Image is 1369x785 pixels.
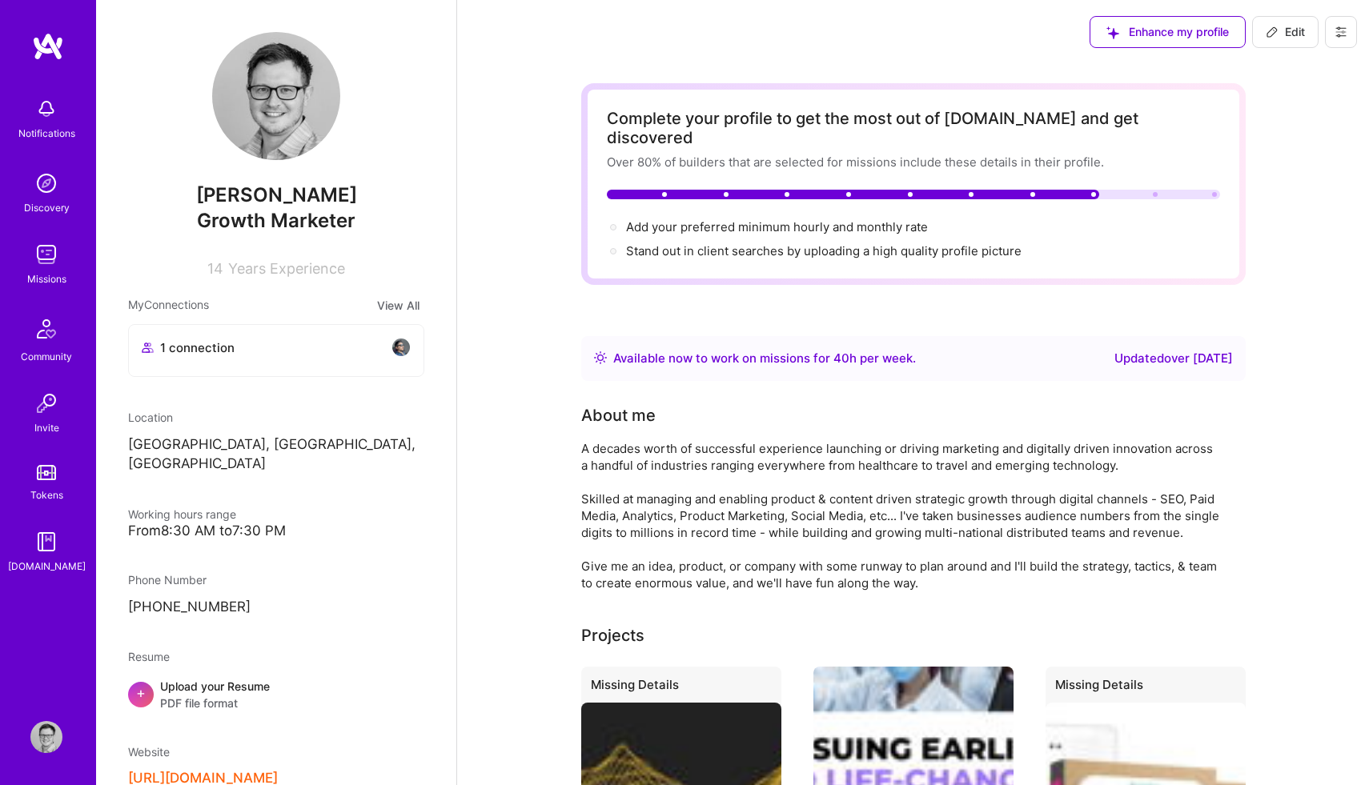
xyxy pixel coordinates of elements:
span: Resume [128,650,170,663]
span: Phone Number [128,573,207,587]
span: Growth Marketer [197,209,355,232]
span: 14 [207,260,223,277]
div: Updated over [DATE] [1114,349,1233,368]
span: Working hours range [128,507,236,521]
img: Invite [30,387,62,419]
div: Notifications [18,125,75,142]
img: Availability [594,351,607,364]
span: Add your preferred minimum hourly and monthly rate [626,219,928,234]
div: From 8:30 AM to 7:30 PM [128,523,424,539]
img: tokens [37,465,56,480]
div: Over 80% of builders that are selected for missions include these details in their profile. [607,154,1220,170]
div: Location [128,409,424,426]
div: Tokens [30,487,63,503]
span: [PERSON_NAME] [128,183,424,207]
div: Complete your profile to get the most out of [DOMAIN_NAME] and get discovered [607,109,1220,147]
span: 40 [833,350,849,366]
div: [DOMAIN_NAME] [8,558,86,575]
span: Website [128,745,170,759]
img: teamwork [30,238,62,270]
div: Missing Details [1046,667,1246,709]
div: Missions [27,270,66,287]
span: 1 connection [160,339,235,356]
p: [PHONE_NUMBER] [128,598,424,617]
div: Invite [34,419,59,436]
img: Community [27,310,66,348]
div: Stand out in client searches by uploading a high quality profile picture [626,242,1022,259]
img: User Avatar [212,32,340,160]
span: Enhance my profile [1106,24,1229,40]
img: discovery [30,167,62,199]
img: User Avatar [30,721,62,753]
img: guide book [30,526,62,558]
div: About me [581,403,656,427]
div: Upload your Resume [160,678,270,711]
div: A decades worth of successful experience launching or driving marketing and digitally driven inno... [581,440,1222,591]
p: [GEOGRAPHIC_DATA], [GEOGRAPHIC_DATA], [GEOGRAPHIC_DATA] [128,435,424,474]
div: Tell us a little about yourself [581,403,656,427]
span: Edit [1266,24,1305,40]
span: My Connections [128,296,209,314]
div: Available now to work on missions for h per week . [613,349,916,368]
i: icon SuggestedTeams [1106,26,1119,39]
img: logo [32,32,64,61]
img: bell [30,93,62,125]
div: Missing Details [581,667,781,709]
i: icon Collaborator [142,342,154,354]
button: View All [372,296,424,314]
img: avatar [391,338,411,357]
div: Discovery [24,199,70,216]
span: PDF file format [160,695,270,711]
span: Years Experience [228,260,345,277]
div: Projects [581,623,644,647]
div: Community [21,348,72,365]
span: + [136,684,146,701]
